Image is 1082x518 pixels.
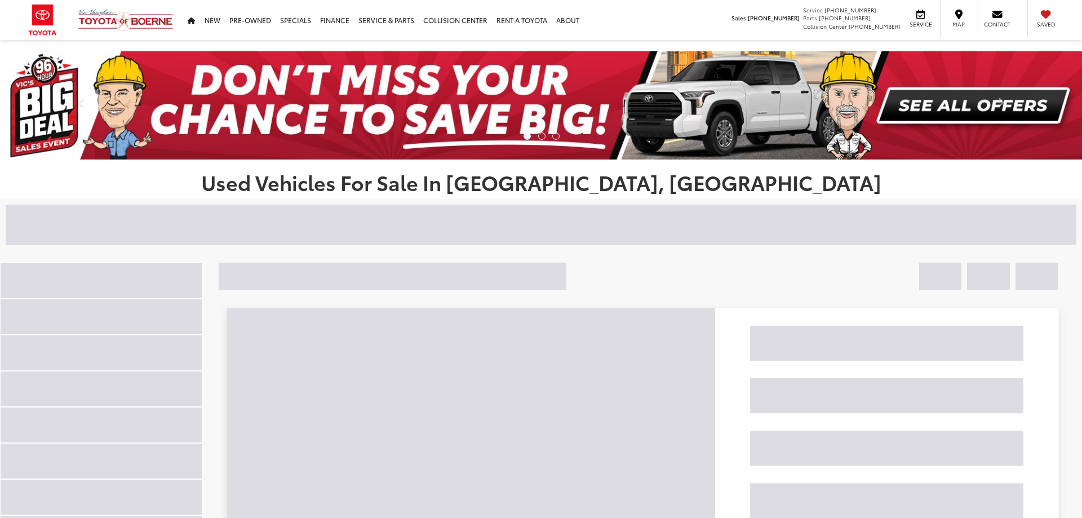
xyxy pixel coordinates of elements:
span: Service [908,20,933,28]
span: [PHONE_NUMBER] [824,6,876,14]
span: [PHONE_NUMBER] [849,22,901,30]
span: Sales [731,14,746,22]
span: Collision Center [803,22,847,30]
span: [PHONE_NUMBER] [748,14,800,22]
span: Parts [803,14,817,22]
span: Saved [1034,20,1058,28]
span: Contact [984,20,1010,28]
span: Service [803,6,823,14]
span: Map [946,20,971,28]
img: Vic Vaughan Toyota of Boerne [78,8,174,32]
span: [PHONE_NUMBER] [819,14,871,22]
